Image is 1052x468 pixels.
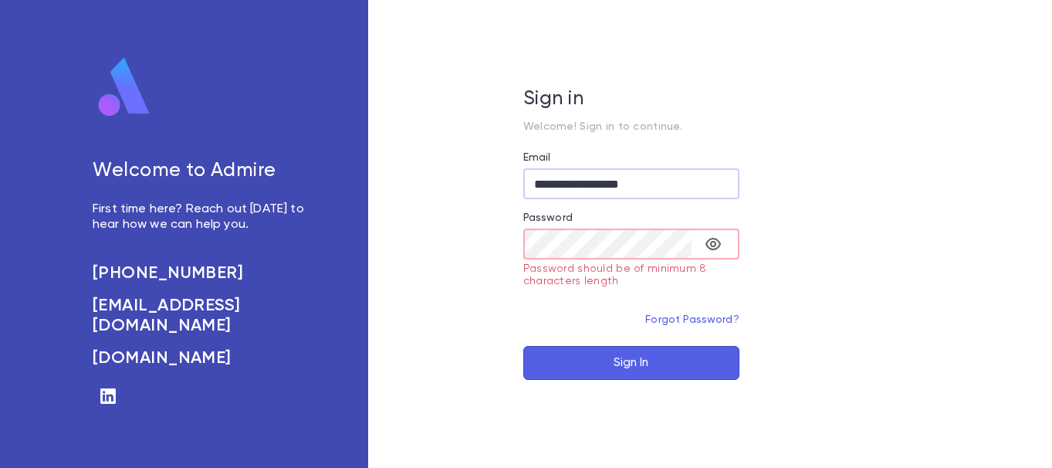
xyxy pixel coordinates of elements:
p: Password should be of minimum 8 characters length [523,263,729,287]
button: Sign In [523,346,739,380]
label: Email [523,151,551,164]
a: [PHONE_NUMBER] [93,263,306,283]
img: logo [93,56,156,118]
p: First time here? Reach out [DATE] to hear how we can help you. [93,202,306,232]
button: toggle password visibility [698,229,729,259]
a: Forgot Password? [645,314,739,325]
h5: Welcome to Admire [93,160,306,183]
a: [DOMAIN_NAME] [93,348,306,368]
p: Welcome! Sign in to continue. [523,120,739,133]
label: Password [523,212,573,224]
h5: Sign in [523,88,739,111]
a: [EMAIL_ADDRESS][DOMAIN_NAME] [93,296,306,336]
